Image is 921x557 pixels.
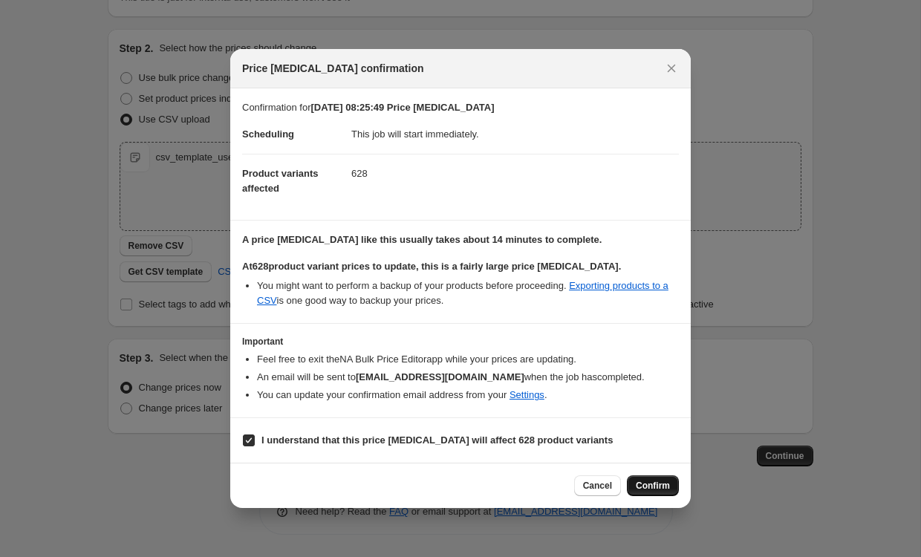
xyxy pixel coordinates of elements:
span: Cancel [583,480,612,492]
span: Price [MEDICAL_DATA] confirmation [242,61,424,76]
a: Exporting products to a CSV [257,280,668,306]
b: [DATE] 08:25:49 Price [MEDICAL_DATA] [310,102,494,113]
span: Confirm [636,480,670,492]
button: Close [661,58,682,79]
li: You can update your confirmation email address from your . [257,388,679,403]
p: Confirmation for [242,100,679,115]
b: [EMAIL_ADDRESS][DOMAIN_NAME] [356,371,524,382]
li: Feel free to exit the NA Bulk Price Editor app while your prices are updating. [257,352,679,367]
dd: This job will start immediately. [351,115,679,154]
button: Cancel [574,475,621,496]
b: I understand that this price [MEDICAL_DATA] will affect 628 product variants [261,434,613,446]
b: A price [MEDICAL_DATA] like this usually takes about 14 minutes to complete. [242,234,602,245]
a: Settings [510,389,544,400]
span: Scheduling [242,128,294,140]
button: Confirm [627,475,679,496]
h3: Important [242,336,679,348]
li: You might want to perform a backup of your products before proceeding. is one good way to backup ... [257,278,679,308]
li: An email will be sent to when the job has completed . [257,370,679,385]
dd: 628 [351,154,679,193]
b: At 628 product variant prices to update, this is a fairly large price [MEDICAL_DATA]. [242,261,621,272]
span: Product variants affected [242,168,319,194]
